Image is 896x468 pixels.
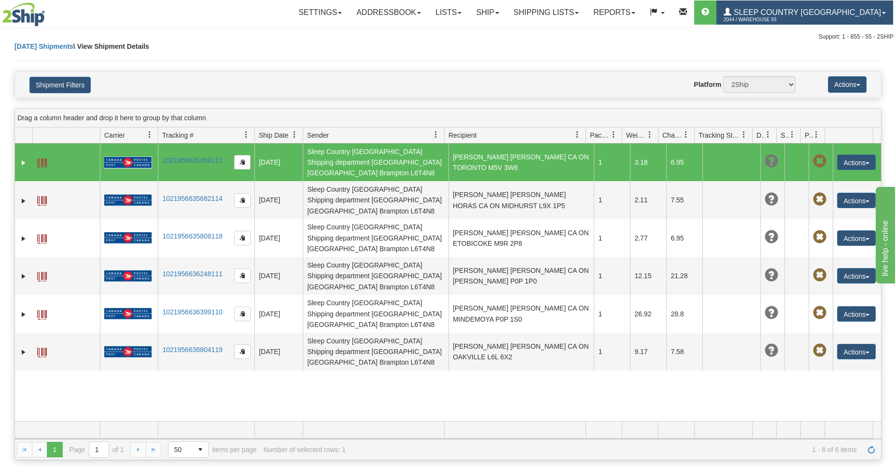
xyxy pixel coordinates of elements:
[234,344,251,359] button: Copy to clipboard
[19,234,28,243] a: Expand
[630,333,666,370] td: 9.17
[254,143,303,181] td: [DATE]
[47,442,62,457] span: Page 1
[837,155,876,170] button: Actions
[666,295,702,333] td: 28.8
[303,295,448,333] td: Sleep Country [GEOGRAPHIC_DATA] Shipping department [GEOGRAPHIC_DATA] [GEOGRAPHIC_DATA] Brampton ...
[254,295,303,333] td: [DATE]
[813,269,826,282] span: Pickup Not Assigned
[731,8,881,16] span: Sleep Country [GEOGRAPHIC_DATA]
[234,269,251,283] button: Copy to clipboard
[765,155,778,168] span: Unknown
[2,33,894,41] div: Support: 1 - 855 - 55 - 2SHIP
[168,441,209,458] span: Page sizes drop down
[594,143,630,181] td: 1
[837,306,876,322] button: Actions
[765,193,778,206] span: Unknown
[724,15,796,25] span: 2044 / Warehouse 93
[594,257,630,295] td: 1
[594,295,630,333] td: 1
[303,219,448,257] td: Sleep Country [GEOGRAPHIC_DATA] Shipping department [GEOGRAPHIC_DATA] [GEOGRAPHIC_DATA] Brampton ...
[37,230,47,245] a: Label
[234,155,251,170] button: Copy to clipboard
[448,295,594,333] td: [PERSON_NAME] [PERSON_NAME] CA ON MINDEMOYA P0P 1S0
[104,194,152,206] img: 20 - Canada Post
[586,0,643,25] a: Reports
[15,109,881,128] div: grid grouping header
[666,257,702,295] td: 21.28
[837,193,876,208] button: Actions
[104,308,152,320] img: 20 - Canada Post
[89,442,109,457] input: Page 1
[666,219,702,257] td: 6.95
[805,130,813,140] span: Pickup Status
[162,195,223,202] a: 1021956635682114
[828,76,867,93] button: Actions
[104,232,152,244] img: 20 - Canada Post
[448,333,594,370] td: [PERSON_NAME] [PERSON_NAME] CA ON OAKVILLE L6L 6X2
[291,0,349,25] a: Settings
[303,143,448,181] td: Sleep Country [GEOGRAPHIC_DATA] Shipping department [GEOGRAPHIC_DATA] [GEOGRAPHIC_DATA] Brampton ...
[428,0,469,25] a: Lists
[756,130,765,140] span: Delivery Status
[70,441,124,458] span: Page of 1
[104,130,125,140] span: Carrier
[254,257,303,295] td: [DATE]
[303,181,448,219] td: Sleep Country [GEOGRAPHIC_DATA] Shipping department [GEOGRAPHIC_DATA] [GEOGRAPHIC_DATA] Brampton ...
[837,230,876,246] button: Actions
[694,80,721,89] label: Platform
[594,333,630,370] td: 1
[29,77,91,93] button: Shipment Filters
[765,269,778,282] span: Unknown
[808,127,825,143] a: Pickup Status filter column settings
[352,446,857,454] span: 1 - 6 of 6 items
[630,257,666,295] td: 12.15
[162,346,223,354] a: 1021956636804119
[813,344,826,357] span: Pickup Not Assigned
[254,219,303,257] td: [DATE]
[813,306,826,320] span: Pickup Not Assigned
[104,156,152,169] img: 20 - Canada Post
[590,130,610,140] span: Packages
[174,445,187,454] span: 50
[666,333,702,370] td: 7.58
[760,127,776,143] a: Delivery Status filter column settings
[234,231,251,245] button: Copy to clipboard
[448,219,594,257] td: [PERSON_NAME] [PERSON_NAME] CA ON ETOBICOKE M9R 2P8
[448,181,594,219] td: [PERSON_NAME] [PERSON_NAME] HORAS CA ON MIDHURST L9X 1P5
[448,257,594,295] td: [PERSON_NAME] [PERSON_NAME] CA ON [PERSON_NAME] P0P 1P0
[678,127,694,143] a: Charge filter column settings
[19,271,28,281] a: Expand
[642,127,658,143] a: Weight filter column settings
[259,130,288,140] span: Ship Date
[837,268,876,284] button: Actions
[662,130,683,140] span: Charge
[234,307,251,321] button: Copy to clipboard
[264,446,346,454] div: Number of selected rows: 1
[37,268,47,283] a: Label
[630,181,666,219] td: 2.11
[162,130,194,140] span: Tracking #
[141,127,158,143] a: Carrier filter column settings
[784,127,800,143] a: Shipment Issues filter column settings
[630,219,666,257] td: 2.77
[813,193,826,206] span: Pickup Not Assigned
[19,310,28,319] a: Expand
[37,306,47,321] a: Label
[37,154,47,170] a: Label
[448,143,594,181] td: [PERSON_NAME] [PERSON_NAME] CA ON TORONTO M5V 3W6
[666,181,702,219] td: 7.55
[162,308,223,316] a: 1021956636399110
[630,295,666,333] td: 26.92
[781,130,789,140] span: Shipment Issues
[286,127,303,143] a: Ship Date filter column settings
[506,0,586,25] a: Shipping lists
[716,0,893,25] a: Sleep Country [GEOGRAPHIC_DATA] 2044 / Warehouse 93
[303,333,448,370] td: Sleep Country [GEOGRAPHIC_DATA] Shipping department [GEOGRAPHIC_DATA] [GEOGRAPHIC_DATA] Brampton ...
[307,130,329,140] span: Sender
[2,2,45,27] img: logo2044.jpg
[37,343,47,359] a: Label
[428,127,444,143] a: Sender filter column settings
[569,127,586,143] a: Recipient filter column settings
[469,0,506,25] a: Ship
